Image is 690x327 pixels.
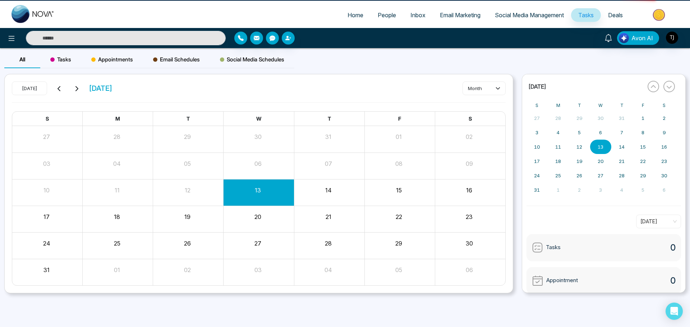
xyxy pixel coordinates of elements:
[526,111,548,125] button: July 27, 2025
[641,130,644,135] abbr: August 8, 2025
[571,8,601,22] a: Tasks
[46,116,49,122] span: S
[43,159,50,168] button: 03
[632,140,654,154] button: August 15, 2025
[466,239,473,248] button: 30
[670,274,676,287] span: 0
[663,103,666,108] abbr: Saturday
[611,125,632,140] button: August 7, 2025
[534,173,540,178] abbr: August 24, 2025
[11,5,55,23] img: Nova CRM Logo
[463,81,506,95] button: month
[254,266,262,274] button: 03
[557,187,560,193] abbr: September 1, 2025
[348,11,363,19] span: Home
[640,144,646,150] abbr: August 15, 2025
[611,183,632,197] button: September 4, 2025
[654,168,675,183] button: August 30, 2025
[535,130,538,135] abbr: August 3, 2025
[534,115,540,121] abbr: July 27, 2025
[466,159,473,168] button: 09
[546,276,578,285] span: Appointment
[548,183,569,197] button: September 1, 2025
[548,168,569,183] button: August 25, 2025
[590,168,611,183] button: August 27, 2025
[634,7,686,23] img: Market-place.gif
[632,183,654,197] button: September 5, 2025
[641,187,644,193] abbr: September 5, 2025
[433,8,488,22] a: Email Marketing
[661,173,667,178] abbr: August 30, 2025
[43,266,50,274] button: 31
[526,83,643,90] button: [DATE]
[590,111,611,125] button: July 30, 2025
[548,125,569,140] button: August 4, 2025
[325,159,332,168] button: 07
[569,125,590,140] button: August 5, 2025
[642,103,644,108] abbr: Friday
[185,186,190,195] button: 12
[187,116,190,122] span: T
[619,33,629,43] img: Lead Flow
[325,132,331,141] button: 31
[396,186,402,195] button: 15
[555,115,561,121] abbr: July 28, 2025
[619,144,625,150] abbr: August 14, 2025
[611,154,632,168] button: August 21, 2025
[255,186,261,195] button: 13
[611,140,632,154] button: August 14, 2025
[534,158,540,164] abbr: August 17, 2025
[598,158,604,164] abbr: August 20, 2025
[328,116,331,122] span: T
[632,168,654,183] button: August 29, 2025
[599,130,602,135] abbr: August 6, 2025
[378,11,396,19] span: People
[532,242,543,253] img: Tasks
[555,173,561,178] abbr: August 25, 2025
[555,144,561,150] abbr: August 11, 2025
[640,173,646,178] abbr: August 29, 2025
[526,140,548,154] button: August 10, 2025
[619,158,625,164] abbr: August 21, 2025
[548,140,569,154] button: August 11, 2025
[325,266,332,274] button: 04
[532,275,543,286] img: Appointment
[396,212,402,221] button: 22
[548,111,569,125] button: July 28, 2025
[526,183,548,197] button: August 31, 2025
[654,140,675,154] button: August 16, 2025
[398,116,401,122] span: F
[326,212,331,221] button: 21
[340,8,371,22] a: Home
[576,158,583,164] abbr: August 19, 2025
[43,186,50,195] button: 10
[114,266,120,274] button: 01
[578,11,594,19] span: Tasks
[611,168,632,183] button: August 28, 2025
[663,115,666,121] abbr: August 2, 2025
[43,212,50,221] button: 17
[495,11,564,19] span: Social Media Management
[184,239,191,248] button: 26
[115,116,120,122] span: M
[529,83,546,90] span: [DATE]
[576,115,583,121] abbr: July 29, 2025
[569,168,590,183] button: August 26, 2025
[632,154,654,168] button: August 22, 2025
[590,125,611,140] button: August 6, 2025
[556,103,560,108] abbr: Monday
[666,303,683,320] div: Open Intercom Messenger
[578,103,581,108] abbr: Tuesday
[640,216,677,227] span: Today
[598,144,603,150] abbr: August 13, 2025
[632,125,654,140] button: August 8, 2025
[598,115,604,121] abbr: July 30, 2025
[254,239,261,248] button: 27
[153,55,200,64] span: Email Schedules
[608,11,623,19] span: Deals
[325,186,332,195] button: 14
[620,103,624,108] abbr: Thursday
[256,116,261,122] span: W
[440,11,480,19] span: Email Marketing
[590,183,611,197] button: September 3, 2025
